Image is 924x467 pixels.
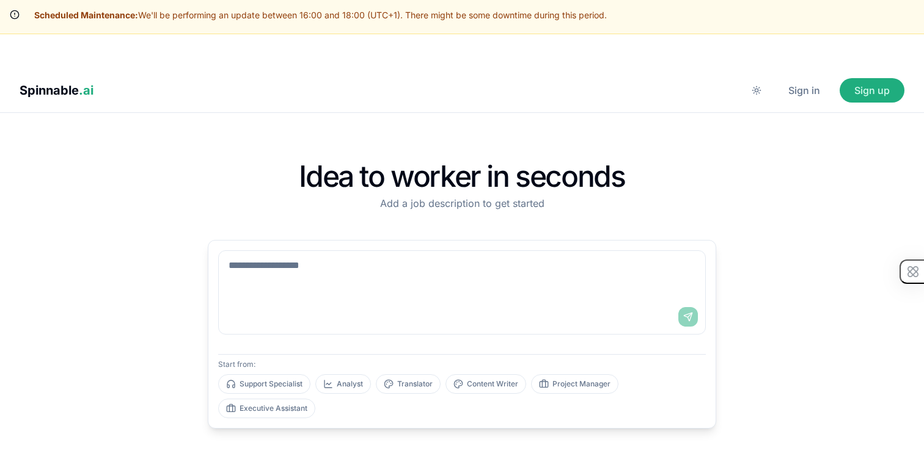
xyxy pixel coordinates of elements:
[744,78,769,103] button: Switch to dark mode
[20,83,94,98] span: Spinnable
[531,374,618,394] button: Project Manager
[208,196,716,211] p: Add a job description to get started
[34,10,138,20] strong: Scheduled Maintenance:
[218,399,315,418] button: Executive Assistant
[774,78,835,103] button: Sign in
[840,78,904,103] button: Sign up
[315,374,371,394] button: Analyst
[218,360,706,369] p: Start from:
[79,83,94,98] span: .ai
[376,374,441,394] button: Translator
[208,162,716,191] h1: Idea to worker in seconds
[17,10,607,21] div: We'll be performing an update between 16:00 and 18:00 (UTC+1). There might be some downtime durin...
[446,374,526,394] button: Content Writer
[218,374,310,394] button: Support Specialist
